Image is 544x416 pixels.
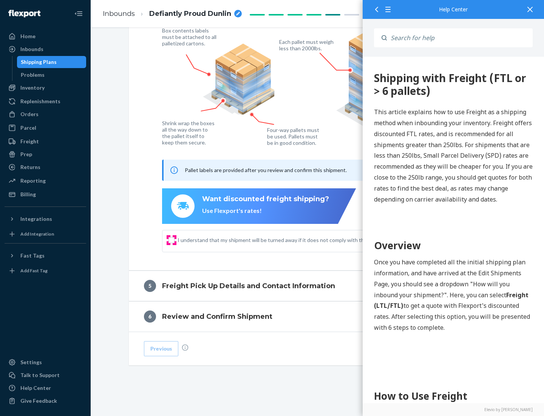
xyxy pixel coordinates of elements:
[20,252,45,259] div: Fast Tags
[97,3,248,25] ol: breadcrumbs
[144,341,178,356] button: Previous
[5,82,86,94] a: Inventory
[20,177,46,185] div: Reporting
[168,237,175,243] input: I understand that my shipment will be turned away if it does not comply with the above guidelines.
[162,281,335,291] h4: Freight Pick Up Details and Contact Information
[267,127,320,146] figcaption: Four-way pallets must be used. Pallets must be in good condition.
[5,369,86,381] a: Talk to Support
[20,163,40,171] div: Returns
[279,39,335,51] figcaption: Each pallet must weigh less than 2000lbs.
[178,236,467,244] span: I understand that my shipment will be turned away if it does not comply with the above guidelines.
[5,265,86,277] a: Add Fast Tag
[20,384,51,392] div: Help Center
[20,191,36,198] div: Billing
[5,188,86,200] a: Billing
[20,231,54,237] div: Add Integration
[71,6,86,21] button: Close Navigation
[11,332,170,347] h1: How to Use Freight
[144,280,156,292] div: 5
[20,151,32,158] div: Prep
[20,138,39,145] div: Freight
[20,33,36,40] div: Home
[5,95,86,107] a: Replenishments
[8,10,40,17] img: Flexport logo
[5,122,86,134] a: Parcel
[20,371,60,379] div: Talk to Support
[5,43,86,55] a: Inbounds
[5,395,86,407] button: Give Feedback
[17,69,87,81] a: Problems
[5,175,86,187] a: Reporting
[21,58,57,66] div: Shipping Plans
[5,108,86,120] a: Orders
[11,354,170,368] h2: Step 1: Boxes and Labels
[5,161,86,173] a: Returns
[5,382,86,394] a: Help Center
[202,194,329,204] div: Want discounted freight shipping?
[11,15,170,40] div: 360 Shipping with Freight (FTL or > 6 pallets)
[17,56,87,68] a: Shipping Plans
[20,84,45,92] div: Inventory
[103,9,135,18] a: Inbounds
[11,182,170,196] h1: Overview
[20,215,52,223] div: Integrations
[202,206,329,215] div: Use Flexport's rates!
[162,312,272,321] h4: Review and Confirm Shipment
[162,120,216,146] figcaption: Shrink wrap the boxes all the way down to the pallet itself to keep them secure.
[11,200,170,276] p: Once you have completed all the initial shipping plan information, and have arrived at the Edit S...
[374,407,533,412] a: Elevio by [PERSON_NAME]
[144,310,156,323] div: 6
[374,7,533,12] div: Help Center
[20,397,57,405] div: Give Feedback
[5,250,86,262] button: Fast Tags
[21,71,45,79] div: Problems
[20,267,48,274] div: Add Fast Tag
[5,148,86,160] a: Prep
[20,45,43,53] div: Inbounds
[129,271,507,301] button: 5Freight Pick Up Details and Contact Information
[185,167,347,173] span: Pallet labels are provided after you review and confirm this shipment.
[20,359,42,366] div: Settings
[162,27,218,47] figcaption: Box contents labels must be attached to all palletized cartons.
[5,30,86,42] a: Home
[5,213,86,225] button: Integrations
[149,9,231,19] span: Defiantly Proud Dunlin
[5,356,86,368] a: Settings
[5,135,86,147] a: Freight
[20,124,36,132] div: Parcel
[387,28,533,47] input: Search
[129,301,507,332] button: 6Review and Confirm Shipment
[5,228,86,240] a: Add Integration
[20,110,39,118] div: Orders
[20,98,60,105] div: Replenishments
[11,50,170,148] p: This article explains how to use Freight as a shipping method when inbounding your inventory. Fre...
